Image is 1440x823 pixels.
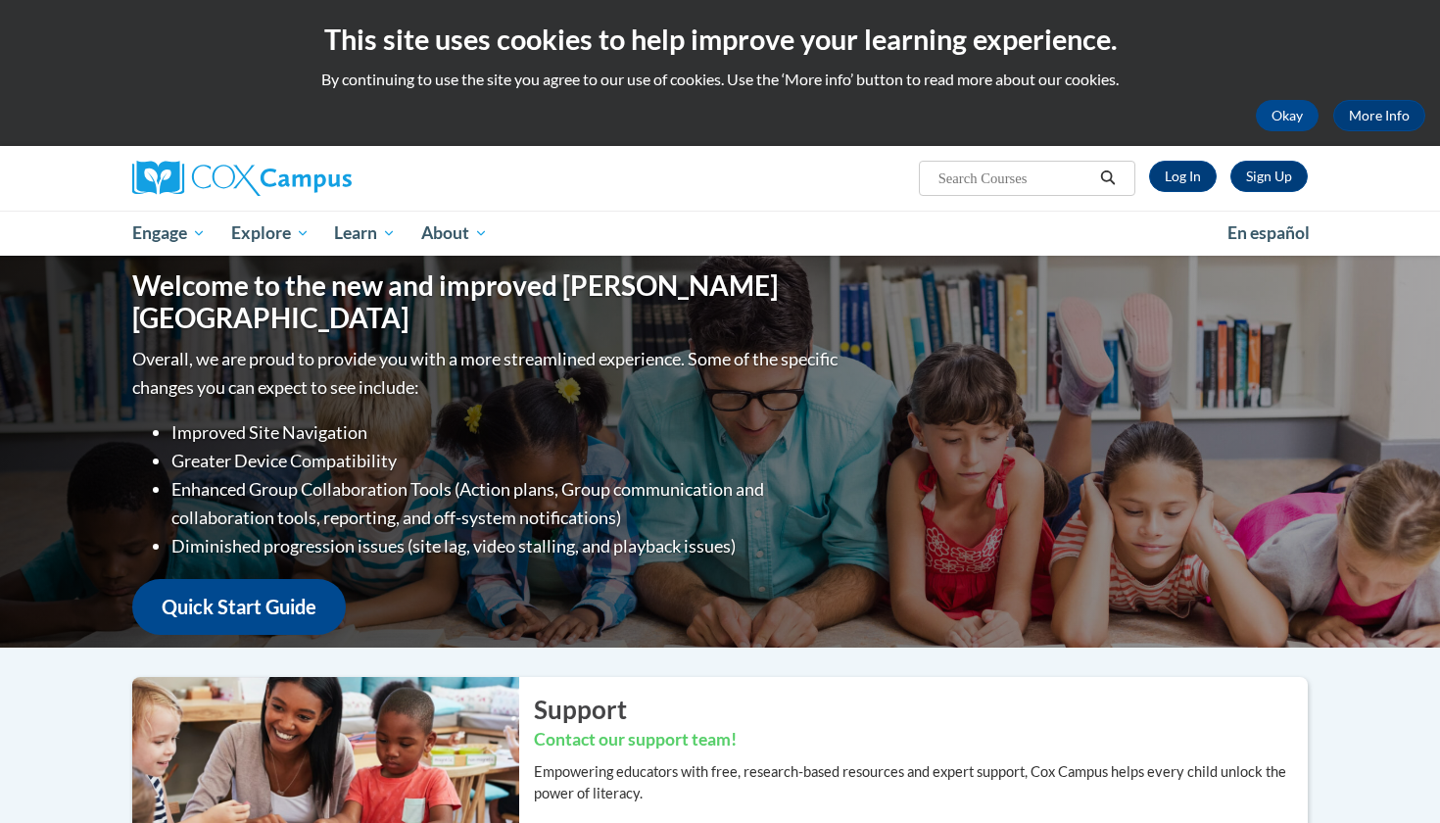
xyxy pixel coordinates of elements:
[534,692,1308,727] h2: Support
[534,761,1308,804] p: Empowering educators with free, research-based resources and expert support, Cox Campus helps eve...
[171,418,842,447] li: Improved Site Navigation
[132,269,842,335] h1: Welcome to the new and improved [PERSON_NAME][GEOGRAPHIC_DATA]
[132,345,842,402] p: Overall, we are proud to provide you with a more streamlined experience. Some of the specific cha...
[218,211,322,256] a: Explore
[1093,167,1123,190] button: Search
[1256,100,1319,131] button: Okay
[171,475,842,532] li: Enhanced Group Collaboration Tools (Action plans, Group communication and collaboration tools, re...
[1230,161,1308,192] a: Register
[15,69,1425,90] p: By continuing to use the site you agree to our use of cookies. Use the ‘More info’ button to read...
[132,221,206,245] span: Engage
[1227,222,1310,243] span: En español
[421,221,488,245] span: About
[936,167,1093,190] input: Search Courses
[15,20,1425,59] h2: This site uses cookies to help improve your learning experience.
[132,161,504,196] a: Cox Campus
[171,532,842,560] li: Diminished progression issues (site lag, video stalling, and playback issues)
[103,211,1337,256] div: Main menu
[321,211,408,256] a: Learn
[408,211,501,256] a: About
[1333,100,1425,131] a: More Info
[534,728,1308,752] h3: Contact our support team!
[231,221,310,245] span: Explore
[171,447,842,475] li: Greater Device Compatibility
[1149,161,1217,192] a: Log In
[132,161,352,196] img: Cox Campus
[334,221,396,245] span: Learn
[120,211,218,256] a: Engage
[1215,213,1322,254] a: En español
[132,579,346,635] a: Quick Start Guide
